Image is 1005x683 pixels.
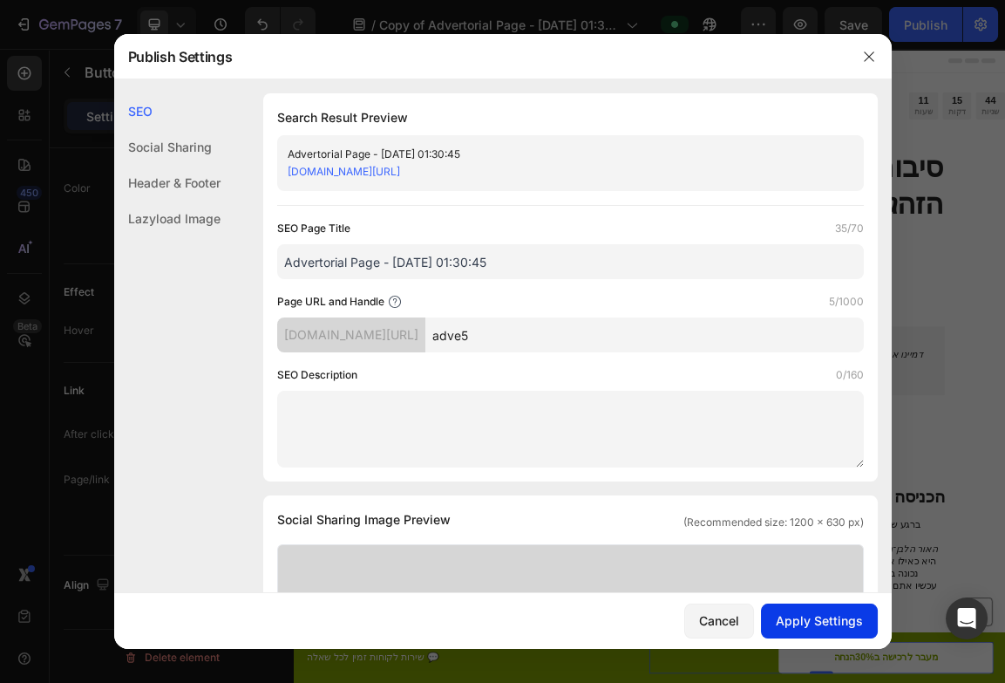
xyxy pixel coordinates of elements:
h1: Search Result Preview [277,107,864,128]
div: Social Sharing [114,129,221,165]
label: Page URL and Handle [277,293,384,311]
div: SEO [114,93,221,129]
span: (Recommended size: 1200 x 630 px) [683,515,864,530]
input: Title [277,244,864,279]
img: gempages_584302911312364101-34c0e15e-b5f2-4832-ae82-45bb6519e3f4.webp [232,272,284,324]
div: Cancel [699,611,739,630]
div: Publish Settings [114,34,846,79]
strong: צפיות: [197,359,235,373]
h1: 7 סיבות למה יועצי נדל"ן אומרים שהשלט הזה [89,146,957,258]
span: Social Sharing Image Preview [277,509,451,530]
div: 11 [913,67,940,85]
div: Header & Footer [114,165,221,201]
a: [DOMAIN_NAME][URL] [288,165,400,178]
div: Open Intercom Messenger [946,598,988,639]
label: 0/160 [836,366,864,384]
label: SEO Description [277,366,357,384]
button: Apply Settings [761,604,878,639]
i: דמיינו את זה: [847,441,925,456]
input: Handle [425,318,864,352]
div: [DOMAIN_NAME][URL] [277,318,425,352]
strong: [PERSON_NAME] [PERSON_NAME] [586,275,824,290]
div: Apply Settings [776,611,863,630]
label: 5/1000 [829,293,864,311]
div: 15 [963,67,988,85]
p: יותר מ-68% מהישראלים מדווחים על בעיות נראות של מספר הבית שלהם בשעות הערב. אתם חוזרים בערב, הכביש ... [110,422,936,495]
h2: 1. הכניסה שלכם נראית כמו בית יוקרתי [561,642,959,675]
button: Cancel [684,604,754,639]
i: גורם לבית שלכם להיראות יוקרתי יותר [225,205,886,251]
label: SEO Page Title [277,220,350,237]
p: דקות [963,85,988,100]
label: 35/70 [835,220,864,237]
p: שעות [913,85,940,100]
div: Advertorial Page - [DATE] 01:30:45 [288,146,825,163]
div: Lazyload Image [114,201,221,236]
